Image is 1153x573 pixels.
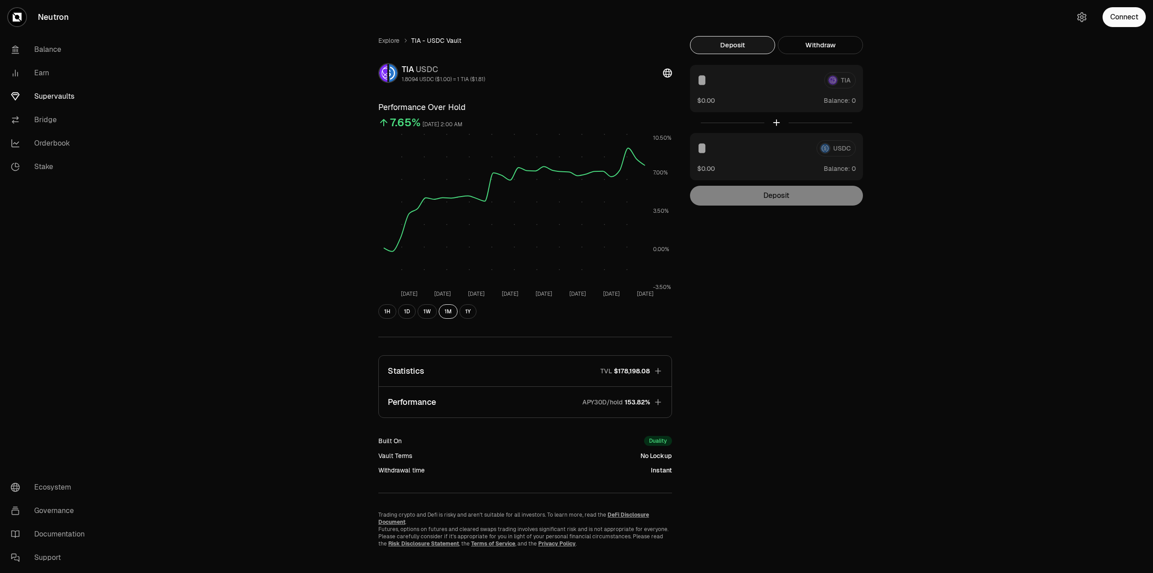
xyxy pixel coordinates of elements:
[582,398,623,407] p: APY30D/hold
[4,108,97,132] a: Bridge
[378,436,402,445] div: Built On
[388,365,424,377] p: Statistics
[502,290,518,298] tspan: [DATE]
[4,155,97,179] a: Stake
[378,511,672,526] p: Trading crypto and Defi is risky and aren't suitable for all investors. To learn more, read the .
[4,132,97,155] a: Orderbook
[388,396,436,408] p: Performance
[824,96,850,105] span: Balance:
[653,134,672,142] tspan: 10.50%
[378,466,425,475] div: Withdrawal time
[402,76,485,83] div: 1.8094 USDC ($1.00) = 1 TIA ($1.81)
[468,290,485,298] tspan: [DATE]
[4,85,97,108] a: Supervaults
[637,290,654,298] tspan: [DATE]
[653,169,668,176] tspan: 7.00%
[778,36,863,54] button: Withdraw
[536,290,552,298] tspan: [DATE]
[388,540,459,547] a: Risk Disclosure Statement
[459,304,477,319] button: 1Y
[418,304,437,319] button: 1W
[625,398,650,407] span: 153.82%
[644,436,672,446] div: Duality
[402,63,485,76] div: TIA
[651,466,672,475] div: Instant
[538,540,576,547] a: Privacy Policy
[379,64,387,82] img: TIA Logo
[4,546,97,569] a: Support
[1103,7,1146,27] button: Connect
[653,284,671,291] tspan: -3.50%
[378,511,649,526] a: DeFi Disclosure Document
[640,451,672,460] div: No Lockup
[824,164,850,173] span: Balance:
[434,290,451,298] tspan: [DATE]
[411,36,461,45] span: TIA - USDC Vault
[379,387,672,417] button: PerformanceAPY30D/hold153.82%
[401,290,418,298] tspan: [DATE]
[4,61,97,85] a: Earn
[569,290,586,298] tspan: [DATE]
[4,499,97,523] a: Governance
[697,96,715,105] button: $0.00
[653,246,669,253] tspan: 0.00%
[614,367,650,376] span: $178,198.08
[471,540,515,547] a: Terms of Service
[398,304,416,319] button: 1D
[4,523,97,546] a: Documentation
[422,119,463,130] div: [DATE] 2:00 AM
[379,356,672,386] button: StatisticsTVL$178,198.08
[4,476,97,499] a: Ecosystem
[697,164,715,173] button: $0.00
[378,451,412,460] div: Vault Terms
[390,115,421,130] div: 7.65%
[690,36,775,54] button: Deposit
[603,290,620,298] tspan: [DATE]
[4,38,97,61] a: Balance
[378,36,672,45] nav: breadcrumb
[600,367,612,376] p: TVL
[389,64,397,82] img: USDC Logo
[378,304,396,319] button: 1H
[378,101,672,114] h3: Performance Over Hold
[378,36,399,45] a: Explore
[378,526,672,547] p: Futures, options on futures and cleared swaps trading involves significant risk and is not approp...
[439,304,458,319] button: 1M
[653,207,669,215] tspan: 3.50%
[416,64,438,74] span: USDC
